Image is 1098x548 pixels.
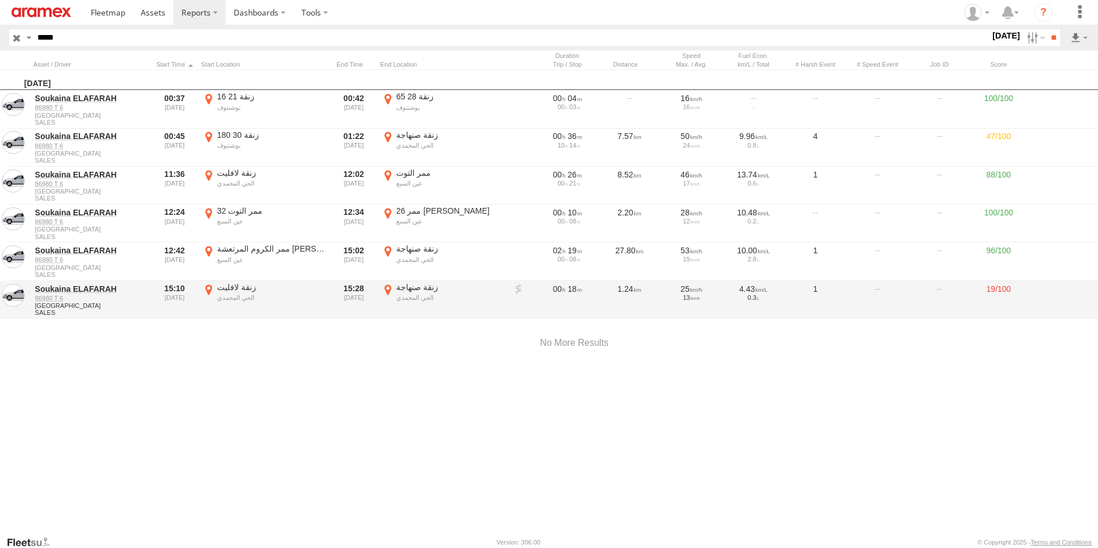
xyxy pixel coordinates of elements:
[35,93,146,103] a: Soukaina ELAFARAH
[601,206,658,241] div: 2.20
[380,91,507,127] label: Click to View Event Location
[217,282,326,292] div: زنقة لافليت
[664,131,718,141] div: 50
[35,131,146,141] a: Soukaina ELAFARAH
[540,131,594,141] div: [2209s] 26/08/2025 00:45 - 26/08/2025 01:22
[540,245,594,256] div: [8360s] 26/08/2025 12:42 - 26/08/2025 15:02
[553,208,566,217] span: 00
[217,217,326,225] div: عين السبع
[664,256,718,263] div: 19
[35,245,146,256] a: Soukaina ELAFARAH
[726,180,780,187] div: 0.6
[973,91,1024,127] div: 100/100
[569,180,580,187] span: 21
[726,294,780,301] div: 0.3
[973,244,1024,279] div: 96/100
[558,218,567,225] span: 00
[990,29,1022,42] label: [DATE]
[726,256,780,263] div: 2.8
[217,179,326,187] div: الحي المحمدي
[35,169,146,180] a: Soukaina ELAFARAH
[726,169,780,180] div: 13.74
[35,119,146,126] span: Filter Results to this Group
[201,168,327,203] label: Click to View Event Location
[153,282,196,318] div: 15:10 [DATE]
[201,282,327,318] label: Click to View Event Location
[11,7,71,17] img: aramex-logo.svg
[568,94,582,103] span: 04
[396,206,505,216] div: 26 ممر [PERSON_NAME]
[601,130,658,165] div: 7.57
[2,284,25,307] a: View Asset in Asset Management
[380,130,507,165] label: Click to View Event Location
[380,206,507,241] label: Click to View Event Location
[217,256,326,264] div: عين السبع
[726,218,780,225] div: 0.2
[540,207,594,218] div: [629s] 26/08/2025 12:24 - 26/08/2025 12:34
[553,246,566,255] span: 02
[396,294,505,302] div: الحي المحمدي
[35,195,146,202] span: Filter Results to this Group
[726,207,780,218] div: 10.48
[396,256,505,264] div: الحي المحمدي
[153,168,196,203] div: 11:36 [DATE]
[664,93,718,103] div: 16
[35,188,146,195] span: [GEOGRAPHIC_DATA]
[787,168,844,203] div: 1
[568,284,582,294] span: 18
[568,170,582,179] span: 26
[558,180,567,187] span: 00
[569,142,580,149] span: 14
[568,246,582,255] span: 19
[973,130,1024,165] div: 47/100
[1069,29,1089,46] label: Export results as...
[726,245,780,256] div: 10.00
[217,294,326,302] div: الحي المحمدي
[35,284,146,294] a: Soukaina ELAFARAH
[1031,539,1092,546] a: Terms and Conditions
[601,60,658,68] div: Click to Sort
[787,130,844,165] div: 4
[2,169,25,192] a: View Asset in Asset Management
[24,29,33,46] label: Search Query
[726,284,780,294] div: 4.43
[540,169,594,180] div: [1577s] 26/08/2025 11:36 - 26/08/2025 12:02
[553,132,566,141] span: 00
[35,218,146,226] a: 86980 T 6
[35,180,146,188] a: 86980 T 6
[201,244,327,279] label: Click to View Event Location
[2,93,25,116] a: View Asset in Asset Management
[153,130,196,165] div: 00:45 [DATE]
[553,170,566,179] span: 00
[973,168,1024,203] div: 88/100
[380,244,507,279] label: Click to View Event Location
[2,207,25,230] a: View Asset in Asset Management
[726,131,780,141] div: 9.96
[973,206,1024,241] div: 100/100
[217,244,326,254] div: ممر الكروم المرتعشة [PERSON_NAME]
[664,294,718,301] div: 13
[217,168,326,178] div: زنقة لافليت
[569,103,580,110] span: 03
[396,130,505,140] div: زنقة صنهاجة
[601,282,658,318] div: 1.24
[332,282,376,318] div: 15:28 [DATE]
[35,142,146,150] a: 86980 T 6
[35,112,146,119] span: [GEOGRAPHIC_DATA]
[332,91,376,127] div: 00:42 [DATE]
[726,142,780,149] div: 0.8
[217,141,326,149] div: بوشنتوف
[558,103,567,110] span: 00
[664,169,718,180] div: 46
[601,168,658,203] div: 8.52
[6,537,59,548] a: Visit our Website
[35,226,146,233] span: [GEOGRAPHIC_DATA]
[153,91,196,127] div: 00:37 [DATE]
[787,282,844,318] div: 1
[396,282,505,292] div: زنقة صنهاجة
[35,157,146,164] span: Filter Results to this Group
[35,264,146,271] span: [GEOGRAPHIC_DATA]
[35,256,146,264] a: 86980 T 6
[553,284,566,294] span: 00
[153,206,196,241] div: 12:24 [DATE]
